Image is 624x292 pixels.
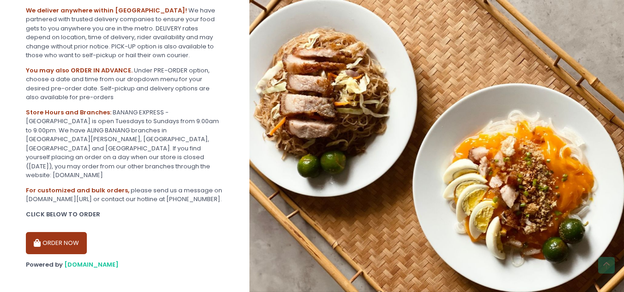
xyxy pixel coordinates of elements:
div: CLICK BELOW TO ORDER [26,210,224,219]
b: Store Hours and Branches: [26,108,111,117]
div: Powered by [26,260,224,269]
div: Under PRE-ORDER option, choose a date and time from our dropdown menu for your desired pre-order ... [26,66,224,102]
div: BANANG EXPRESS - [GEOGRAPHIC_DATA] is open Tuesdays to Sundays from 9:00am to 9:00pm. We have ALI... [26,108,224,180]
button: ORDER NOW [26,232,87,254]
b: For customized and bulk orders, [26,186,129,195]
div: please send us a message on [DOMAIN_NAME][URL] or contact our hotline at [PHONE_NUMBER]. [26,186,224,204]
div: We have partnered with trusted delivery companies to ensure your food gets to you anywhere you ar... [26,6,224,60]
a: [DOMAIN_NAME] [64,260,119,269]
b: We deliver anywhere within [GEOGRAPHIC_DATA]! [26,6,187,15]
b: You may also ORDER IN ADVANCE. [26,66,133,75]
